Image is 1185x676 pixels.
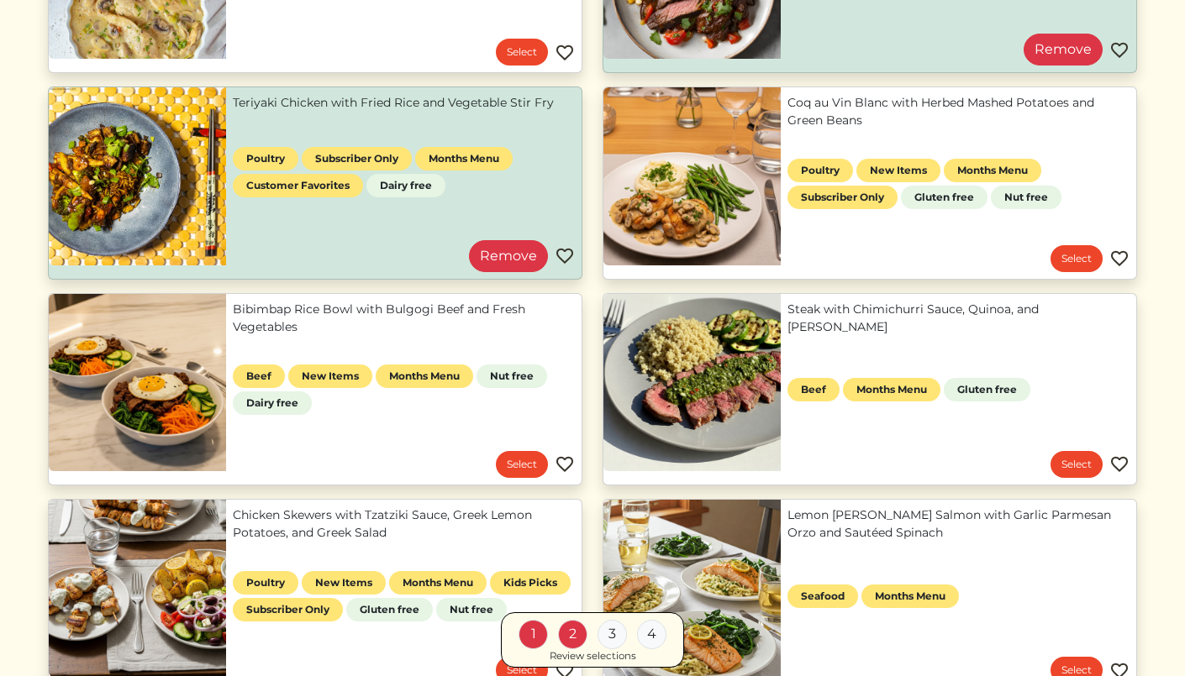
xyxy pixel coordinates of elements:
[496,39,548,66] a: Select
[233,506,575,542] a: Chicken Skewers with Tzatziki Sauce, Greek Lemon Potatoes, and Greek Salad
[555,246,575,266] img: Favorite menu item
[555,454,575,474] img: Favorite menu item
[496,451,548,478] a: Select
[469,240,548,272] a: Remove
[233,301,575,336] a: Bibimbap Rice Bowl with Bulgogi Beef and Fresh Vegetables
[1051,451,1103,478] a: Select
[501,611,684,668] a: 1 2 3 4 Review selections
[1024,34,1103,66] a: Remove
[1109,40,1130,60] img: Favorite menu item
[787,301,1130,336] a: Steak with Chimichurri Sauce, Quinoa, and [PERSON_NAME]
[550,648,636,663] div: Review selections
[1109,454,1130,474] img: Favorite menu item
[558,619,587,648] div: 2
[637,619,666,648] div: 4
[233,94,575,112] a: Teriyaki Chicken with Fried Rice and Vegetable Stir Fry
[787,506,1130,542] a: Lemon [PERSON_NAME] Salmon with Garlic Parmesan Orzo and Sautéed Spinach
[519,619,548,648] div: 1
[1051,245,1103,272] a: Select
[1109,249,1130,269] img: Favorite menu item
[598,619,627,648] div: 3
[787,94,1130,129] a: Coq au Vin Blanc with Herbed Mashed Potatoes and Green Beans
[555,43,575,63] img: Favorite menu item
